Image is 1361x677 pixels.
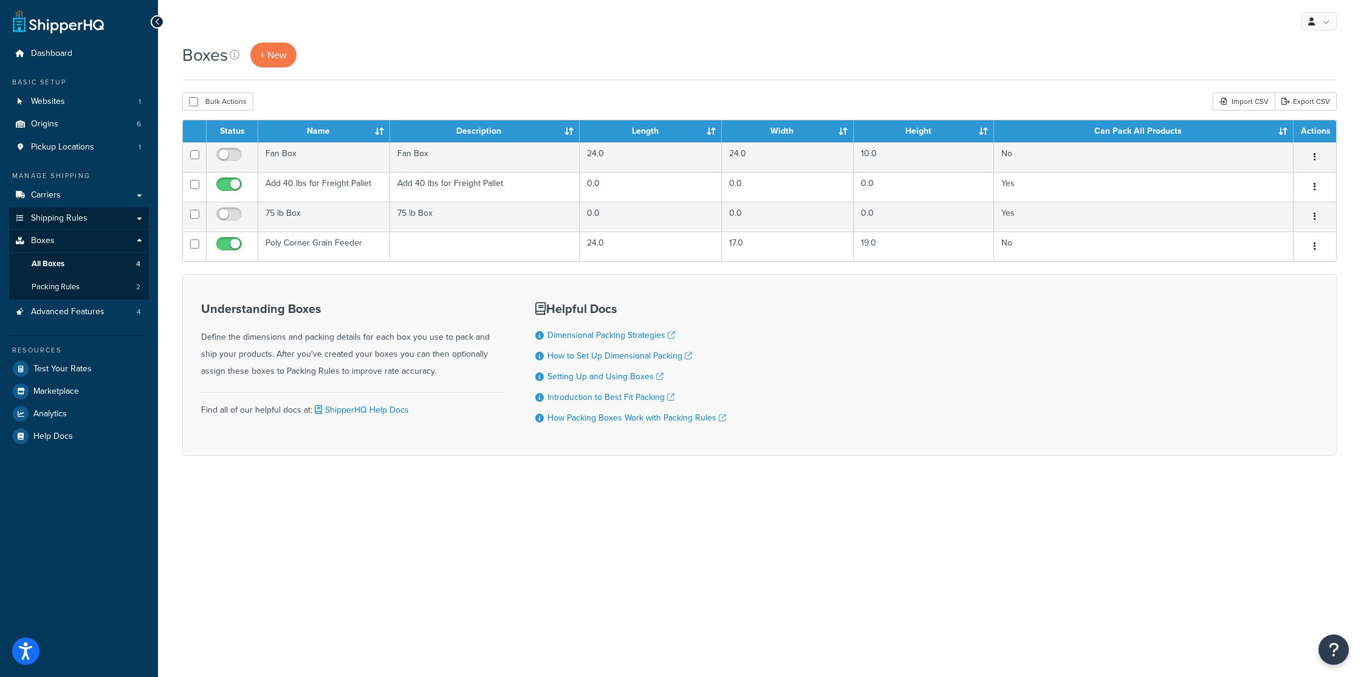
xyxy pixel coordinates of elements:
[9,345,149,356] div: Resources
[580,172,722,202] td: 0.0
[136,259,140,269] span: 4
[32,282,80,292] span: Packing Rules
[9,91,149,113] a: Websites 1
[1275,92,1337,111] a: Export CSV
[9,301,149,323] a: Advanced Features 4
[258,232,390,261] td: Poly Corner Grain Feeder
[137,119,141,129] span: 6
[9,171,149,181] div: Manage Shipping
[580,202,722,232] td: 0.0
[390,142,580,172] td: Fan Box
[258,142,390,172] td: Fan Box
[9,77,149,88] div: Basic Setup
[722,172,854,202] td: 0.0
[31,236,55,246] span: Boxes
[9,301,149,323] li: Advanced Features
[136,282,140,292] span: 2
[9,43,149,65] a: Dashboard
[9,91,149,113] li: Websites
[547,349,692,362] a: How to Set Up Dimensional Packing
[9,230,149,252] a: Boxes
[722,120,854,142] th: Width : activate to sort column ascending
[9,136,149,159] li: Pickup Locations
[390,202,580,232] td: 75 lb Box
[9,276,149,298] li: Packing Rules
[994,202,1294,232] td: Yes
[547,370,663,383] a: Setting Up and Using Boxes
[201,302,505,380] div: Define the dimensions and packing details for each box you use to pack and ship your products. Af...
[31,307,105,317] span: Advanced Features
[139,142,141,153] span: 1
[31,49,72,59] span: Dashboard
[854,172,994,202] td: 0.0
[182,43,228,67] h1: Boxes
[258,120,390,142] th: Name : activate to sort column ascending
[722,142,854,172] td: 24.0
[9,358,149,380] a: Test Your Rates
[9,184,149,207] a: Carriers
[31,190,61,201] span: Carriers
[33,409,67,419] span: Analytics
[32,259,64,269] span: All Boxes
[535,302,726,315] h3: Helpful Docs
[9,403,149,425] a: Analytics
[312,404,409,416] a: ShipperHQ Help Docs
[1213,92,1275,111] div: Import CSV
[9,380,149,402] a: Marketplace
[258,202,390,232] td: 75 lb Box
[182,92,253,111] button: Bulk Actions
[201,302,505,315] h3: Understanding Boxes
[9,276,149,298] a: Packing Rules 2
[207,120,258,142] th: Status
[31,213,87,224] span: Shipping Rules
[13,9,104,33] a: ShipperHQ Home
[994,232,1294,261] td: No
[31,142,94,153] span: Pickup Locations
[854,142,994,172] td: 10.0
[994,142,1294,172] td: No
[33,431,73,442] span: Help Docs
[722,232,854,261] td: 17.0
[994,172,1294,202] td: Yes
[9,113,149,136] li: Origins
[9,230,149,299] li: Boxes
[994,120,1294,142] th: Can Pack All Products : activate to sort column ascending
[580,232,722,261] td: 24.0
[260,48,287,62] span: + New
[854,202,994,232] td: 0.0
[201,392,505,419] div: Find all of our helpful docs at:
[31,97,65,107] span: Websites
[1318,634,1349,665] button: Open Resource Center
[139,97,141,107] span: 1
[854,232,994,261] td: 19.0
[9,425,149,447] a: Help Docs
[580,120,722,142] th: Length : activate to sort column ascending
[9,113,149,136] a: Origins 6
[137,307,141,317] span: 4
[390,172,580,202] td: Add 40 lbs for Freight Pallet
[547,391,674,404] a: Introduction to Best Fit Packing
[33,364,92,374] span: Test Your Rates
[1294,120,1336,142] th: Actions
[547,411,726,424] a: How Packing Boxes Work with Packing Rules
[9,136,149,159] a: Pickup Locations 1
[390,120,580,142] th: Description : activate to sort column ascending
[33,387,79,397] span: Marketplace
[258,172,390,202] td: Add 40 lbs for Freight Pallet
[547,329,675,342] a: Dimensional Packing Strategies
[31,119,58,129] span: Origins
[9,207,149,230] a: Shipping Rules
[9,253,149,275] li: All Boxes
[722,202,854,232] td: 0.0
[580,142,722,172] td: 24.0
[250,43,297,67] a: + New
[854,120,994,142] th: Height : activate to sort column ascending
[9,253,149,275] a: All Boxes 4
